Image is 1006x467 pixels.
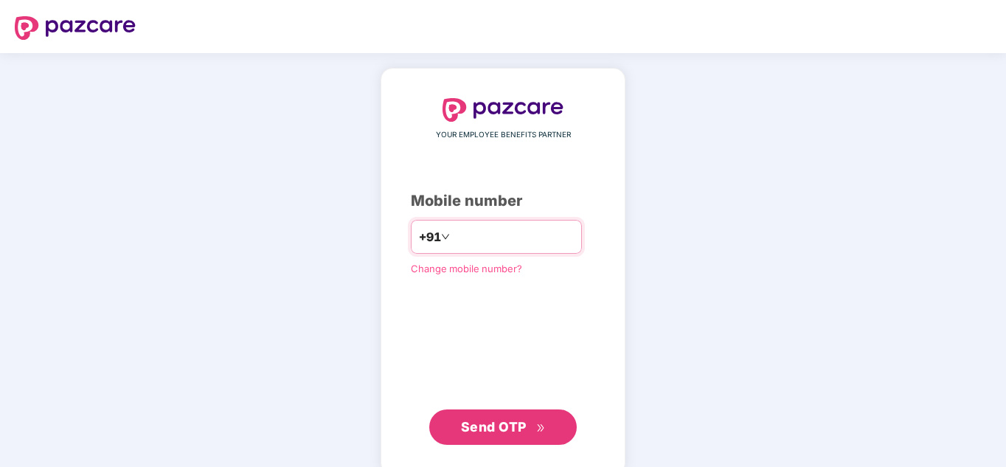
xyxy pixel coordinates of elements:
span: double-right [536,423,546,433]
span: +91 [419,228,441,246]
div: Mobile number [411,190,595,212]
a: Change mobile number? [411,263,522,274]
span: Send OTP [461,419,527,435]
span: YOUR EMPLOYEE BENEFITS PARTNER [436,129,571,141]
button: Send OTPdouble-right [429,409,577,445]
img: logo [15,16,136,40]
span: down [441,232,450,241]
img: logo [443,98,563,122]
